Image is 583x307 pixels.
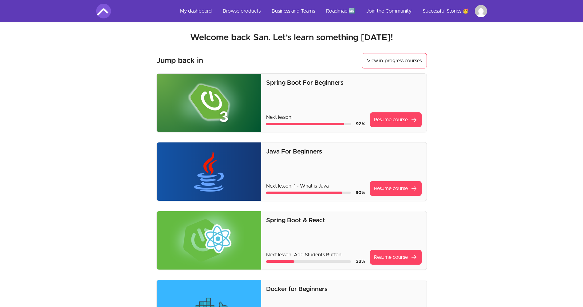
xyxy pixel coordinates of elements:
a: Business and Teams [267,4,320,18]
a: Resume coursearrow_forward [370,181,422,196]
img: Product image for Spring Boot & React [157,211,262,270]
span: arrow_forward [410,116,418,123]
p: Spring Boot & React [266,216,421,225]
a: Browse products [218,4,266,18]
a: My dashboard [175,4,217,18]
p: Docker for Beginners [266,285,421,293]
h2: Welcome back San. Let's learn something [DATE]! [96,32,487,43]
p: Next lesson: Add Students Button [266,251,365,258]
a: Successful Stories 🥳 [418,4,474,18]
span: arrow_forward [410,185,418,192]
a: Join the Community [361,4,416,18]
span: 33 % [356,259,365,264]
span: arrow_forward [410,254,418,261]
a: View in-progress courses [362,53,427,68]
nav: Main [175,4,487,18]
img: Amigoscode logo [96,4,111,18]
img: Profile image for San Tol [475,5,487,17]
p: Spring Boot For Beginners [266,79,421,87]
p: Next lesson: [266,114,365,121]
div: Course progress [266,123,351,125]
a: Roadmap 🆕 [321,4,360,18]
a: Resume coursearrow_forward [370,250,422,265]
p: Java For Beginners [266,147,421,156]
span: 90 % [356,191,365,195]
div: Course progress [266,260,351,263]
img: Product image for Spring Boot For Beginners [157,74,262,132]
a: Resume coursearrow_forward [370,112,422,127]
p: Next lesson: 1 - What is Java [266,182,365,190]
div: Course progress [266,192,350,194]
h3: Jump back in [156,56,203,66]
span: 92 % [356,122,365,126]
img: Product image for Java For Beginners [157,142,262,201]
